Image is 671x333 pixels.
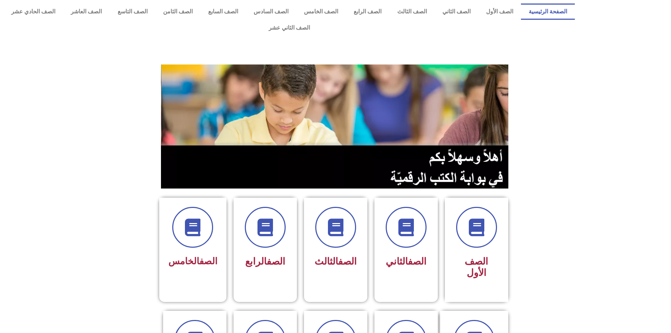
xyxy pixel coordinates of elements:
[63,4,110,20] a: الصف العاشر
[315,256,357,267] span: الثالث
[435,4,478,20] a: الصف الثاني
[200,4,246,20] a: الصف السابع
[199,256,217,266] a: الصف
[465,256,488,278] span: الصف الأول
[267,256,285,267] a: الصف
[478,4,521,20] a: الصف الأول
[246,4,296,20] a: الصف السادس
[4,4,63,20] a: الصف الحادي عشر
[245,256,285,267] span: الرابع
[155,4,200,20] a: الصف الثامن
[338,256,357,267] a: الصف
[521,4,575,20] a: الصفحة الرئيسية
[389,4,434,20] a: الصف الثالث
[408,256,427,267] a: الصف
[110,4,155,20] a: الصف التاسع
[386,256,427,267] span: الثاني
[168,256,217,266] span: الخامس
[4,20,575,36] a: الصف الثاني عشر
[296,4,346,20] a: الصف الخامس
[346,4,389,20] a: الصف الرابع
